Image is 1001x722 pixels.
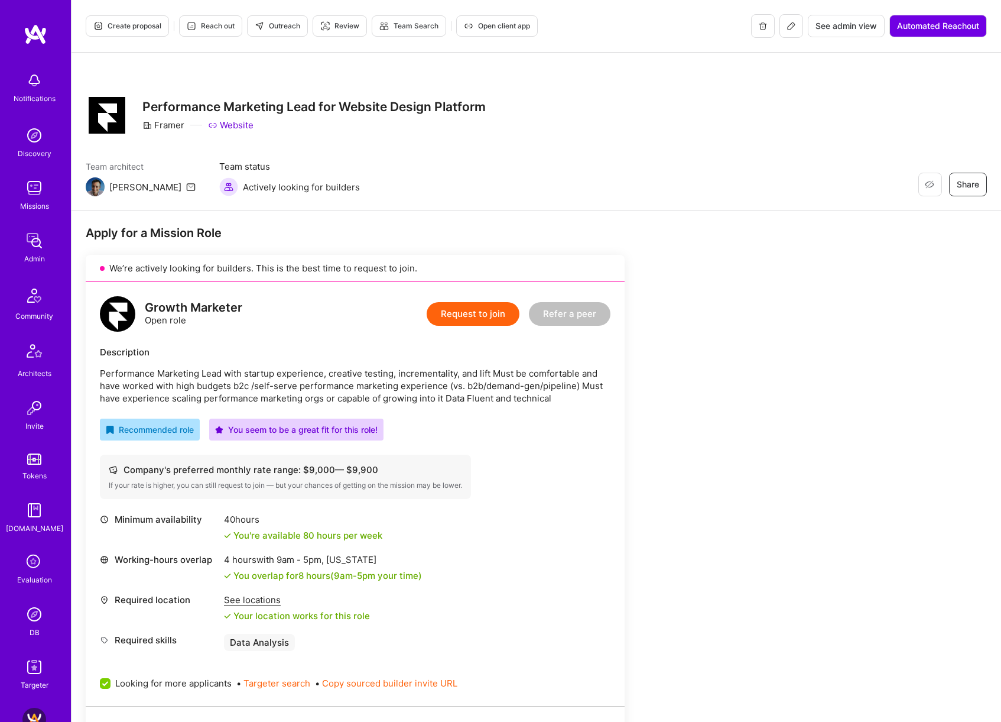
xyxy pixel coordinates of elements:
[14,92,56,105] div: Notifications
[100,553,218,566] div: Working-hours overlap
[109,181,181,193] div: [PERSON_NAME]
[6,522,63,535] div: [DOMAIN_NAME]
[24,252,45,265] div: Admin
[22,655,46,679] img: Skill Targeter
[925,180,934,189] i: icon EyeClosed
[20,281,48,310] img: Community
[100,296,135,332] img: logo
[89,97,125,134] img: Company Logo
[224,532,231,539] i: icon Check
[86,160,196,173] span: Team architect
[86,177,105,196] img: Team Architect
[274,554,326,565] span: 9am - 5pm ,
[86,225,625,241] div: Apply for a Mission Role
[100,555,109,564] i: icon World
[243,181,360,193] span: Actively looking for builders
[22,396,46,420] img: Invite
[142,121,152,130] i: icon CompanyGray
[20,200,49,212] div: Missions
[889,15,987,37] button: Automated Reachout
[100,515,109,524] i: icon Clock
[233,569,422,582] div: You overlap for 8 hours ( your time)
[22,124,46,147] img: discovery
[456,15,538,37] button: Open client app
[236,677,310,689] span: •
[17,574,52,586] div: Evaluation
[109,465,118,474] i: icon Cash
[320,21,330,31] i: icon Targeter
[315,677,457,689] span: •
[142,119,184,131] div: Framer
[224,553,422,566] div: 4 hours with [US_STATE]
[100,636,109,645] i: icon Tag
[215,426,223,434] i: icon PurpleStar
[224,610,370,622] div: Your location works for this role
[372,15,446,37] button: Team Search
[215,423,378,436] div: You seem to be a great fit for this role!
[243,677,310,689] button: Targeter search
[219,160,360,173] span: Team status
[224,613,231,620] i: icon Check
[93,21,161,31] span: Create proposal
[100,594,218,606] div: Required location
[24,24,47,45] img: logo
[86,15,169,37] button: Create proposal
[255,21,300,31] span: Outreach
[529,302,610,326] button: Refer a peer
[106,426,114,434] i: icon RecommendedBadge
[464,21,530,31] span: Open client app
[100,595,109,604] i: icon Location
[224,572,231,579] i: icon Check
[30,626,40,639] div: DB
[22,69,46,92] img: bell
[320,21,359,31] span: Review
[379,21,438,31] span: Team Search
[22,498,46,522] img: guide book
[808,15,885,37] button: See admin view
[93,21,103,31] i: icon Proposal
[142,99,486,114] h3: Performance Marketing Lead for Website Design Platform
[18,367,51,380] div: Architects
[22,603,46,626] img: Admin Search
[247,15,308,37] button: Outreach
[208,119,253,131] a: Website
[86,255,625,282] div: We’re actively looking for builders. This is the best time to request to join.
[145,302,242,314] div: Growth Marketer
[100,634,218,646] div: Required skills
[106,423,194,436] div: Recommended role
[100,367,610,404] p: Performance Marketing Lead with startup experience, creative testing, incrementality, and lift Mu...
[186,182,196,192] i: icon Mail
[224,634,295,651] div: Data Analysis
[100,513,218,526] div: Minimum availability
[15,310,53,322] div: Community
[949,173,987,196] button: Share
[27,454,41,465] img: tokens
[957,179,979,190] span: Share
[22,229,46,252] img: admin teamwork
[23,551,45,574] i: icon SelectionTeam
[115,677,232,689] span: Looking for more applicants
[109,481,462,490] div: If your rate is higher, you can still request to join — but your chances of getting on the missio...
[109,464,462,476] div: Company's preferred monthly rate range: $ 9,000 — $ 9,900
[224,594,370,606] div: See locations
[145,302,242,326] div: Open role
[897,20,979,32] span: Automated Reachout
[187,21,235,31] span: Reach out
[25,420,44,432] div: Invite
[815,20,877,32] span: See admin view
[100,346,610,358] div: Description
[224,513,382,526] div: 40 hours
[22,470,47,482] div: Tokens
[334,570,375,581] span: 9am - 5pm
[20,339,48,367] img: Architects
[18,147,51,160] div: Discovery
[322,677,457,689] button: Copy sourced builder invite URL
[427,302,519,326] button: Request to join
[21,679,48,691] div: Targeter
[22,176,46,200] img: teamwork
[219,177,238,196] img: Actively looking for builders
[179,15,242,37] button: Reach out
[224,529,382,542] div: You're available 80 hours per week
[313,15,367,37] button: Review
